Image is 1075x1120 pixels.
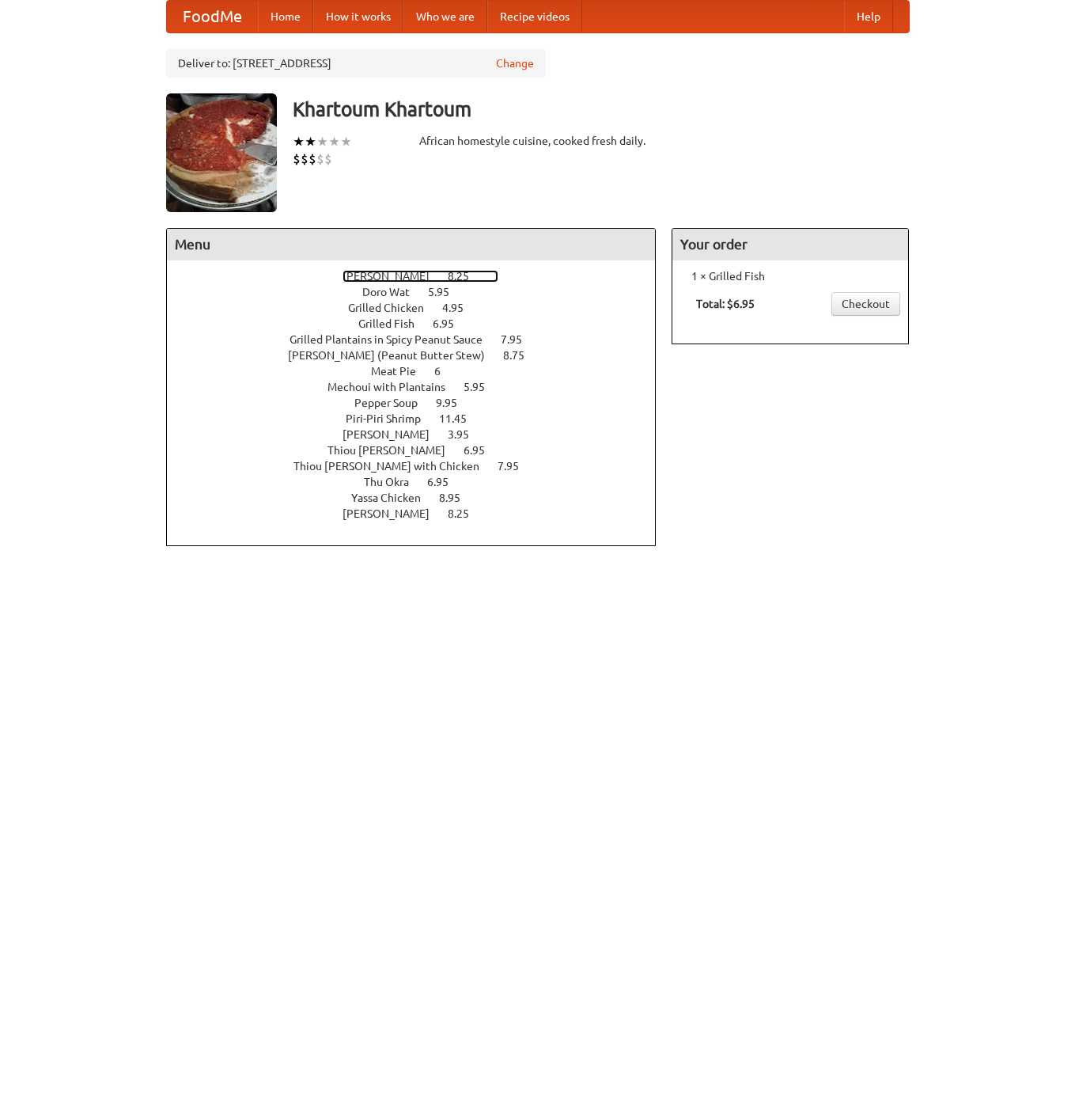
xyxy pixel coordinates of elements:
li: $ [316,150,324,168]
span: [PERSON_NAME] (Peanut Butter Stew) [288,349,501,362]
a: [PERSON_NAME] 3.95 [343,428,498,441]
span: Grilled Fish [358,317,430,330]
span: Yassa Chicken [351,492,437,504]
a: Grilled Chicken 4.95 [348,302,493,314]
span: 9.95 [436,397,473,409]
span: [PERSON_NAME] [343,507,445,520]
span: 8.25 [448,507,485,520]
a: FoodMe [167,1,258,32]
span: Meat Pie [371,365,432,378]
li: $ [293,150,301,168]
b: Total: $6.95 [696,298,755,310]
img: angular.jpg [166,93,277,212]
a: Mechoui with Plantains 5.95 [327,381,514,393]
span: 4.95 [442,302,479,314]
li: ★ [316,133,328,150]
li: 1 × Grilled Fish [680,268,900,284]
a: How it works [313,1,403,32]
span: 3.95 [448,428,485,441]
h4: Menu [167,229,656,260]
a: [PERSON_NAME] 8.25 [343,507,498,520]
a: Thiou [PERSON_NAME] with Chicken 7.95 [293,460,548,473]
a: Grilled Plantains in Spicy Peanut Sauce 7.95 [290,333,551,346]
h4: Your order [672,229,908,260]
span: 5.95 [464,381,501,393]
span: [PERSON_NAME] [343,270,445,283]
span: 6 [434,365,456,378]
span: 7.95 [501,333,538,346]
a: Doro Wat 5.95 [362,286,479,298]
a: Help [844,1,893,32]
span: Thu Okra [364,476,425,488]
li: ★ [328,133,340,150]
a: Meat Pie 6 [371,365,470,378]
li: ★ [293,133,305,150]
span: 8.75 [503,349,540,362]
span: [PERSON_NAME] [343,428,445,441]
span: Thiou [PERSON_NAME] with Chicken [293,460,495,473]
a: [PERSON_NAME] 8.25 [343,270,498,283]
a: Grilled Fish 6.95 [358,317,483,330]
span: 6.95 [433,317,470,330]
a: Change [496,55,534,71]
a: Thu Okra 6.95 [364,476,478,488]
h3: Khartoum Khartoum [293,93,910,125]
a: Recipe videos [487,1,582,32]
a: Pepper Soup 9.95 [354,397,486,409]
span: 7.95 [498,460,535,473]
span: 5.95 [428,286,465,298]
span: 8.25 [448,270,485,283]
li: $ [308,150,316,168]
a: Thiou [PERSON_NAME] 6.95 [327,444,514,457]
div: Deliver to: [STREET_ADDRESS] [166,49,546,78]
span: 6.95 [464,444,501,457]
span: Grilled Plantains in Spicy Peanut Sauce [290,333,498,346]
li: $ [324,150,332,168]
a: Checkout [831,292,900,316]
span: 8.95 [439,492,476,504]
span: Mechoui with Plantains [327,381,461,393]
a: Piri-Piri Shrimp 11.45 [346,412,496,425]
span: 11.45 [439,412,483,425]
span: Doro Wat [362,286,426,298]
a: Who we are [403,1,487,32]
span: Grilled Chicken [348,302,440,314]
li: ★ [305,133,316,150]
a: [PERSON_NAME] (Peanut Butter Stew) 8.75 [288,349,554,362]
div: African homestyle cuisine, cooked fresh daily. [419,133,657,149]
li: ★ [340,133,352,150]
a: Home [258,1,313,32]
li: $ [301,150,308,168]
span: 6.95 [427,476,464,488]
span: Piri-Piri Shrimp [346,412,437,425]
span: Thiou [PERSON_NAME] [327,444,461,457]
span: Pepper Soup [354,397,433,409]
a: Yassa Chicken 8.95 [351,492,490,504]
